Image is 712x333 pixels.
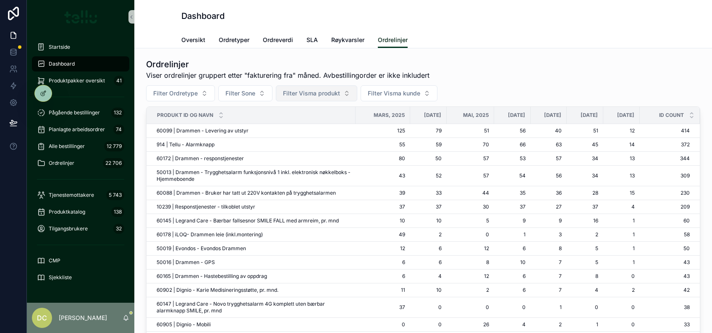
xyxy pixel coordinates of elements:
td: 8 [447,256,494,270]
a: Dashboard [32,56,129,71]
td: 52 [410,166,447,186]
div: 12 779 [104,141,124,151]
td: 57 [531,152,567,166]
td: 309 [640,166,700,186]
td: 16 [567,214,603,228]
span: id COUNT [659,112,684,119]
td: 79 [410,124,447,138]
td: 38 [640,297,700,318]
td: 44 [447,186,494,200]
td: 2 [531,318,567,332]
td: 15 [603,186,640,200]
td: 70 [447,138,494,152]
td: 5 [447,214,494,228]
td: 2 [567,228,603,242]
h1: Ordrelinjer [146,58,429,70]
td: 4 [603,200,640,214]
span: Pågående bestillinger [49,109,100,116]
td: 60145 | Legrand Care - Bærbar fallsesnor SMILE FALL med armreim, pr. mnd [147,214,356,228]
td: 6 [494,283,531,297]
td: 33 [640,318,700,332]
td: 57 [447,152,494,166]
td: 58 [640,228,700,242]
a: Oversikt [181,32,205,49]
td: 60178 | iLOQ- Drammen leie (inkl.montering) [147,228,356,242]
td: 60099 | Drammen - Levering av utstyr [147,124,356,138]
button: Select Button [146,85,215,101]
td: 60 [640,214,700,228]
td: 3 [531,228,567,242]
td: 60905 | Dignio - Mobili [147,318,356,332]
td: 0 [447,228,494,242]
span: Filter Ordretype [153,89,198,98]
span: Startside [49,44,70,50]
td: 1 [567,318,603,332]
span: Sjekkliste [49,274,72,281]
td: 0 [447,297,494,318]
td: 55 [356,138,410,152]
td: 30 [447,200,494,214]
span: Ordrelinjer [378,36,408,44]
td: 50 [640,242,700,256]
td: 35 [494,186,531,200]
td: 56 [494,124,531,138]
td: 6 [494,270,531,283]
span: [DATE] [617,112,634,119]
span: Tjenestemottakere [49,192,94,198]
td: 50016 | Drammen - GPS [147,256,356,270]
td: 209 [640,200,700,214]
td: 12 [603,124,640,138]
td: 12 [447,242,494,256]
td: 13 [603,166,640,186]
td: 5 [567,256,603,270]
td: 43 [640,270,700,283]
td: 8 [531,242,567,256]
td: 60147 | Legrand Care - Novo trygghetsalarm 4G komplett uten bærbar alarmknapp SMILE, pr. mnd [147,297,356,318]
td: 9 [494,214,531,228]
td: 0 [603,270,640,283]
span: Ordreverdi [263,36,293,44]
td: 45 [567,138,603,152]
td: 63 [531,138,567,152]
span: Røykvarsler [331,36,364,44]
td: 43 [640,256,700,270]
td: 51 [567,124,603,138]
td: 37 [494,200,531,214]
h1: Dashboard [181,10,225,22]
div: 138 [111,207,124,217]
td: 0 [567,297,603,318]
a: Alle bestillinger12 779 [32,139,129,154]
span: [DATE] [508,112,525,119]
span: Produkt ID og navn [157,112,213,119]
td: 37 [356,297,410,318]
span: [DATE] [581,112,598,119]
span: mai, 2025 [463,112,489,119]
td: 6 [494,242,531,256]
td: 50 [410,152,447,166]
a: Røykvarsler [331,32,364,49]
a: Produktkatalog138 [32,204,129,219]
td: 13 [603,152,640,166]
td: 60165 | Drammen - Hastebestilling av oppdrag [147,270,356,283]
a: Ordrelinjer [378,32,408,48]
td: 414 [640,124,700,138]
a: Ordreverdi [263,32,293,49]
td: 37 [410,200,447,214]
td: 10239 | Responstjenester - tilkoblet utstyr [147,200,356,214]
td: 0 [410,297,447,318]
td: 6 [356,256,410,270]
td: 59 [410,138,447,152]
td: 4 [567,283,603,297]
td: 0 [603,318,640,332]
td: 10 [410,214,447,228]
td: 6 [410,242,447,256]
td: 2 [603,283,640,297]
td: 39 [356,186,410,200]
td: 60088 | Drammen - Bruker har tatt ut 220V kontakten på trygghetsalarmen [147,186,356,200]
td: 914 | Tellu - Alarmknapp [147,138,356,152]
td: 66 [494,138,531,152]
td: 9 [531,214,567,228]
td: 1 [494,228,531,242]
td: 34 [567,152,603,166]
a: SLA [306,32,318,49]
